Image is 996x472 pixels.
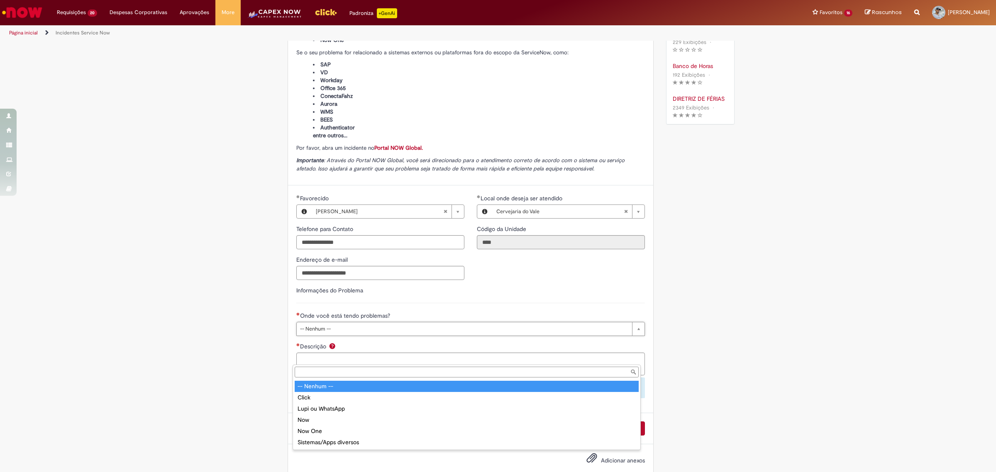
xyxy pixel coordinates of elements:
div: Sistemas/Apps diversos [295,437,639,448]
div: Lupi ou WhatsApp [295,403,639,414]
div: Click [295,392,639,403]
div: -- Nenhum -- [295,381,639,392]
div: Now [295,414,639,426]
ul: Onde você está tendo problemas? [293,379,640,450]
div: Now One [295,426,639,437]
